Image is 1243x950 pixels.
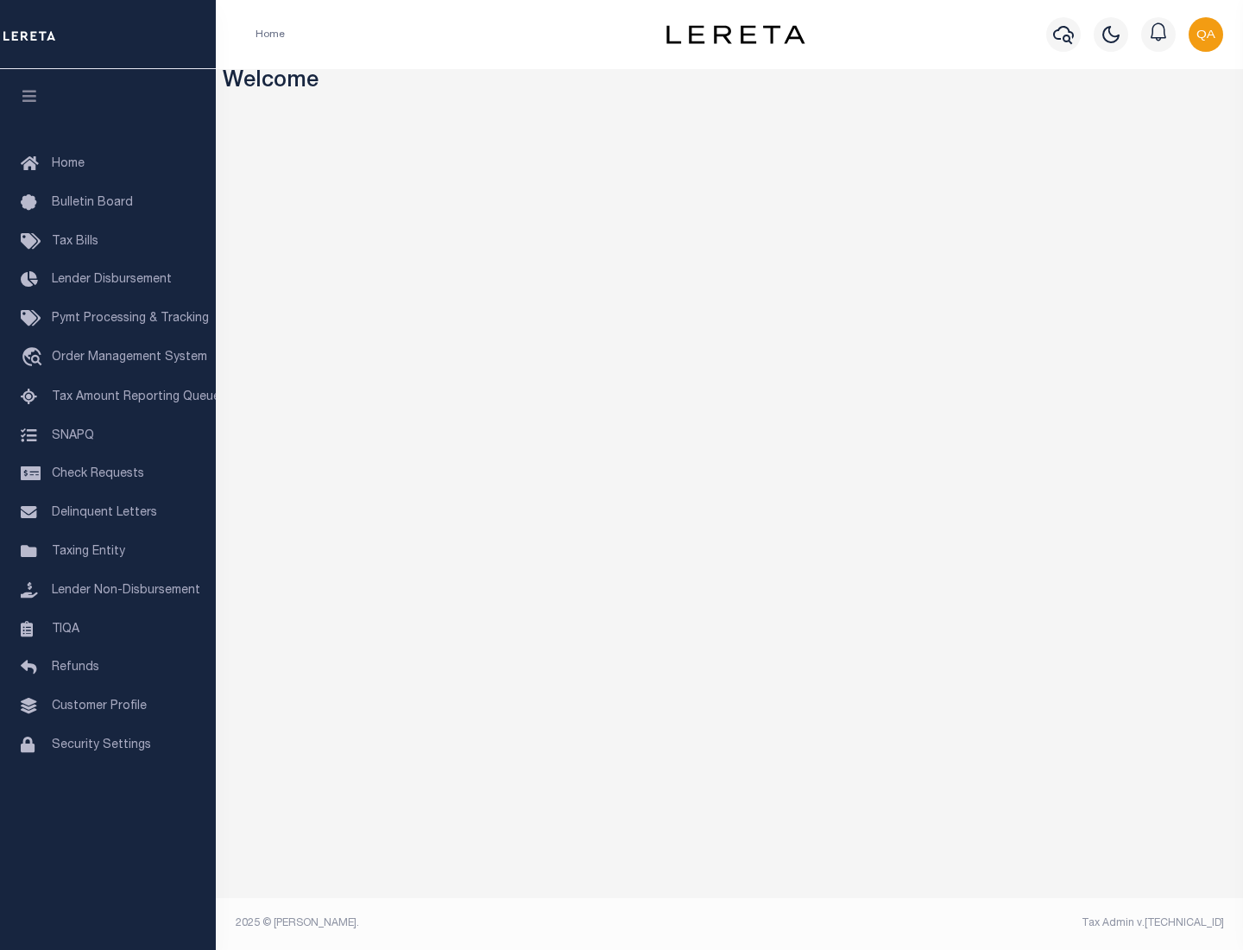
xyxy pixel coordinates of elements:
div: 2025 © [PERSON_NAME]. [223,915,730,931]
li: Home [256,27,285,42]
span: Taxing Entity [52,546,125,558]
span: Tax Bills [52,236,98,248]
i: travel_explore [21,347,48,370]
span: Customer Profile [52,700,147,712]
span: Bulletin Board [52,197,133,209]
div: Tax Admin v.[TECHNICAL_ID] [742,915,1224,931]
span: Pymt Processing & Tracking [52,313,209,325]
span: Check Requests [52,468,144,480]
span: Lender Disbursement [52,274,172,286]
h3: Welcome [223,69,1237,96]
img: logo-dark.svg [666,25,804,44]
span: Delinquent Letters [52,507,157,519]
span: Lender Non-Disbursement [52,585,200,597]
span: Tax Amount Reporting Queue [52,391,220,403]
span: Home [52,158,85,170]
span: Refunds [52,662,99,674]
img: svg+xml;base64,PHN2ZyB4bWxucz0iaHR0cDovL3d3dy53My5vcmcvMjAwMC9zdmciIHBvaW50ZXItZXZlbnRzPSJub25lIi... [1189,17,1223,52]
span: SNAPQ [52,429,94,441]
span: Security Settings [52,739,151,751]
span: TIQA [52,623,79,635]
span: Order Management System [52,351,207,364]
